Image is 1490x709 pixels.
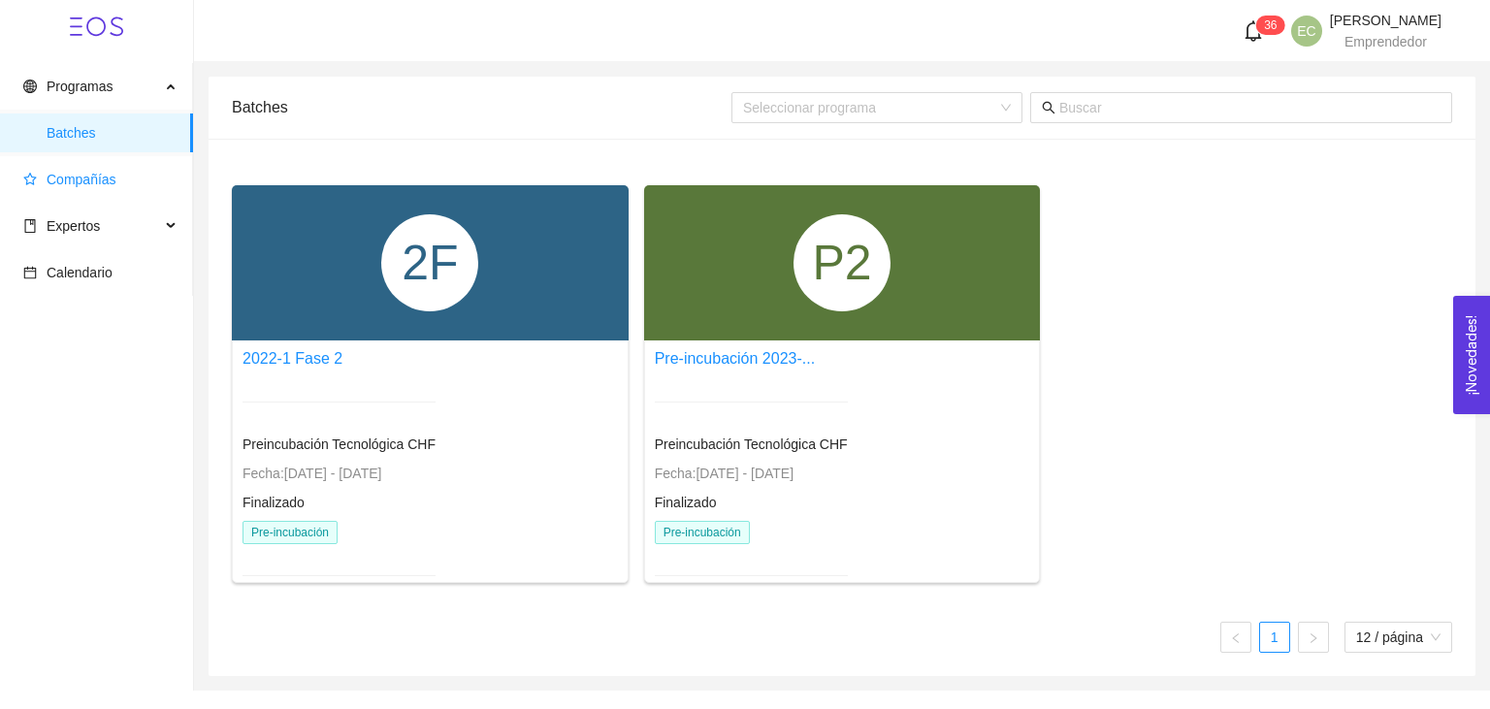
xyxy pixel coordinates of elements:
div: 2F [381,214,478,311]
span: Finalizado [243,495,305,510]
span: 6 [1271,18,1278,32]
li: Página anterior [1220,622,1251,653]
button: right [1298,622,1329,653]
span: star [23,173,37,186]
span: left [1230,632,1242,644]
span: Preincubación Tecnológica CHF [655,436,848,452]
span: Pre-incubación [243,521,338,544]
button: left [1220,622,1251,653]
span: Fecha: [DATE] - [DATE] [243,466,381,481]
span: Preincubación Tecnológica CHF [243,436,436,452]
a: 1 [1260,623,1289,652]
span: 3 [1264,18,1271,32]
span: right [1308,632,1319,644]
sup: 36 [1256,16,1284,35]
span: Expertos [47,218,100,234]
span: Finalizado [655,495,717,510]
span: Programas [47,79,113,94]
li: 1 [1259,622,1290,653]
span: EC [1297,16,1315,47]
span: book [23,219,37,233]
span: Compañías [47,172,116,187]
div: tamaño de página [1344,622,1452,653]
span: [PERSON_NAME] [1330,13,1441,28]
span: bell [1243,20,1264,42]
span: Emprendedor [1344,34,1427,49]
li: Página siguiente [1298,622,1329,653]
a: Pre-incubación 2023-... [655,350,815,367]
a: 2022-1 Fase 2 [243,350,342,367]
span: global [23,80,37,93]
span: 12 / página [1356,623,1441,652]
div: P2 [794,214,891,311]
span: Batches [47,113,178,152]
span: search [1042,101,1055,114]
span: Fecha: [DATE] - [DATE] [655,466,794,481]
span: Calendario [47,265,113,280]
span: Pre-incubación [655,521,750,544]
span: calendar [23,266,37,279]
div: Batches [232,80,731,135]
button: Open Feedback Widget [1453,296,1490,414]
input: Buscar [1059,97,1441,118]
